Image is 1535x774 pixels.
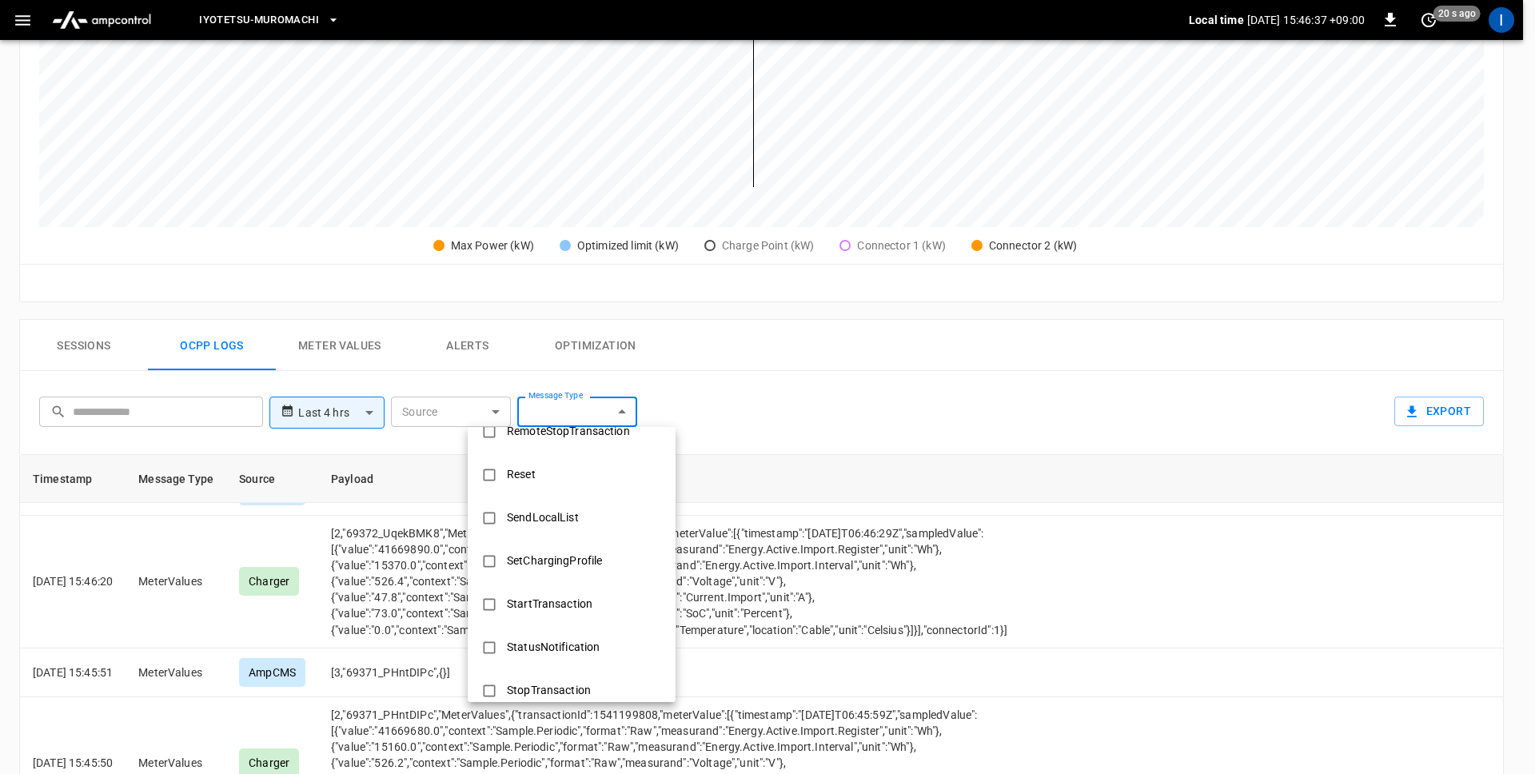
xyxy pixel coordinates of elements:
[497,460,545,489] div: Reset
[497,676,600,705] div: StopTransaction
[497,503,588,533] div: SendLocalList
[497,546,612,576] div: SetChargingProfile
[497,589,602,619] div: StartTransaction
[497,417,640,446] div: RemoteStopTransaction
[497,632,609,662] div: StatusNotification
